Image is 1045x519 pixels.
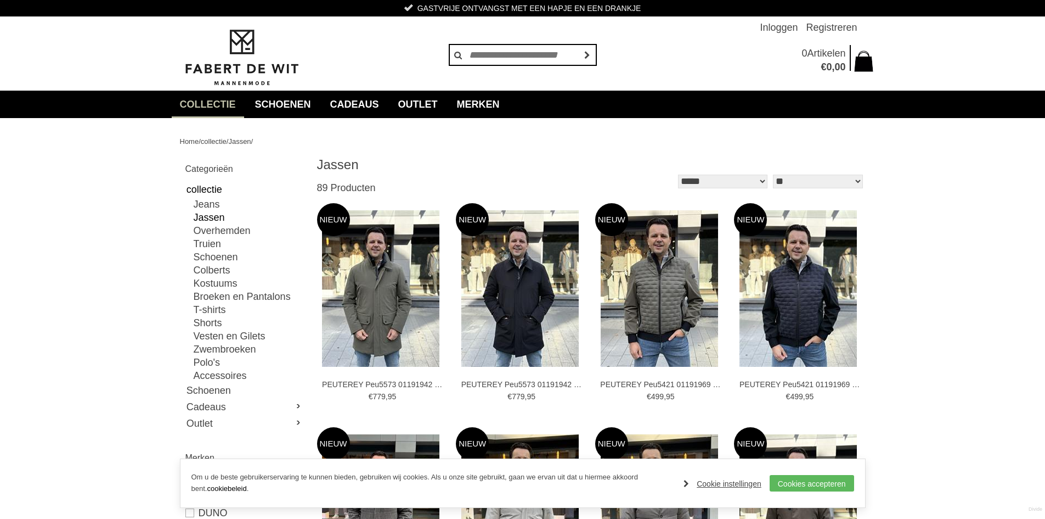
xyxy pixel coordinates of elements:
[600,380,721,389] a: PEUTEREY Peu5421 01191969 Jassen
[507,392,512,401] span: €
[803,392,805,401] span: ,
[194,250,303,264] a: Schoenen
[194,224,303,237] a: Overhemden
[770,475,854,492] a: Cookies accepteren
[194,330,303,343] a: Vesten en Gilets
[834,62,845,72] span: 00
[317,157,591,173] h1: Jassen
[194,198,303,211] a: Jeans
[194,264,303,277] a: Colberts
[180,28,303,87] img: Fabert de Wit
[461,210,579,367] img: PEUTEREY Peu5573 01191942 Jassen
[461,380,582,389] a: PEUTEREY Peu5573 01191942 Jassen
[185,181,303,198] a: collectie
[180,137,199,146] a: Home
[194,356,303,369] a: Polo's
[322,91,387,118] a: Cadeaus
[601,210,718,367] img: PEUTEREY Peu5421 01191969 Jassen
[807,48,845,59] span: Artikelen
[647,392,651,401] span: €
[790,392,803,401] span: 499
[684,476,761,492] a: Cookie instellingen
[185,415,303,432] a: Outlet
[172,91,244,118] a: collectie
[449,91,508,118] a: Merken
[194,237,303,250] a: Truien
[524,392,527,401] span: ,
[806,16,857,38] a: Registreren
[194,303,303,316] a: T-shirts
[786,392,790,401] span: €
[739,210,857,367] img: PEUTEREY Peu5421 01191969 Jassen
[651,392,664,401] span: 499
[251,137,253,146] span: /
[388,392,397,401] span: 95
[664,392,666,401] span: ,
[201,137,227,146] a: collectie
[191,472,673,495] p: Om u de beste gebruikerservaring te kunnen bieden, gebruiken wij cookies. Als u onze site gebruik...
[390,91,446,118] a: Outlet
[372,392,385,401] span: 779
[322,210,439,367] img: PEUTEREY Peu5573 01191942 Jassen
[369,392,373,401] span: €
[512,392,524,401] span: 779
[199,137,201,146] span: /
[826,62,832,72] span: 0
[832,62,834,72] span: ,
[194,316,303,330] a: Shorts
[739,380,860,389] a: PEUTEREY Peu5421 01191969 Jassen
[194,343,303,356] a: Zwembroeken
[760,16,798,38] a: Inloggen
[194,277,303,290] a: Kostuums
[527,392,535,401] span: 95
[805,392,814,401] span: 95
[386,392,388,401] span: ,
[322,380,443,389] a: PEUTEREY Peu5573 01191942 Jassen
[821,62,826,72] span: €
[801,48,807,59] span: 0
[194,369,303,382] a: Accessoires
[228,137,251,146] a: Jassen
[1029,503,1042,516] a: Divide
[185,399,303,415] a: Cadeaus
[247,91,319,118] a: Schoenen
[194,211,303,224] a: Jassen
[207,484,246,493] a: cookiebeleid
[194,290,303,303] a: Broeken en Pantalons
[185,451,303,465] h2: Merken
[666,392,675,401] span: 95
[227,137,229,146] span: /
[185,382,303,399] a: Schoenen
[317,182,376,193] span: 89 Producten
[185,162,303,176] h2: Categorieën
